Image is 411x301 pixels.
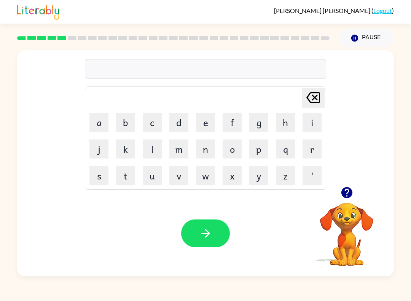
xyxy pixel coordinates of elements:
video: Your browser must support playing .mp4 files to use Literably. Please try using another browser. [309,191,385,267]
button: y [249,166,268,185]
button: r [303,139,322,159]
button: d [169,113,188,132]
button: k [116,139,135,159]
button: q [276,139,295,159]
button: o [223,139,242,159]
button: n [196,139,215,159]
button: g [249,113,268,132]
button: f [223,113,242,132]
span: [PERSON_NAME] [PERSON_NAME] [274,7,371,14]
button: w [196,166,215,185]
button: p [249,139,268,159]
button: c [143,113,162,132]
button: m [169,139,188,159]
button: l [143,139,162,159]
button: i [303,113,322,132]
button: e [196,113,215,132]
button: z [276,166,295,185]
img: Literably [17,3,59,20]
button: a [89,113,108,132]
button: x [223,166,242,185]
button: h [276,113,295,132]
button: v [169,166,188,185]
button: t [116,166,135,185]
button: s [89,166,108,185]
button: u [143,166,162,185]
button: b [116,113,135,132]
button: j [89,139,108,159]
button: Pause [339,29,394,47]
a: Logout [373,7,392,14]
div: ( ) [274,7,394,14]
button: ' [303,166,322,185]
